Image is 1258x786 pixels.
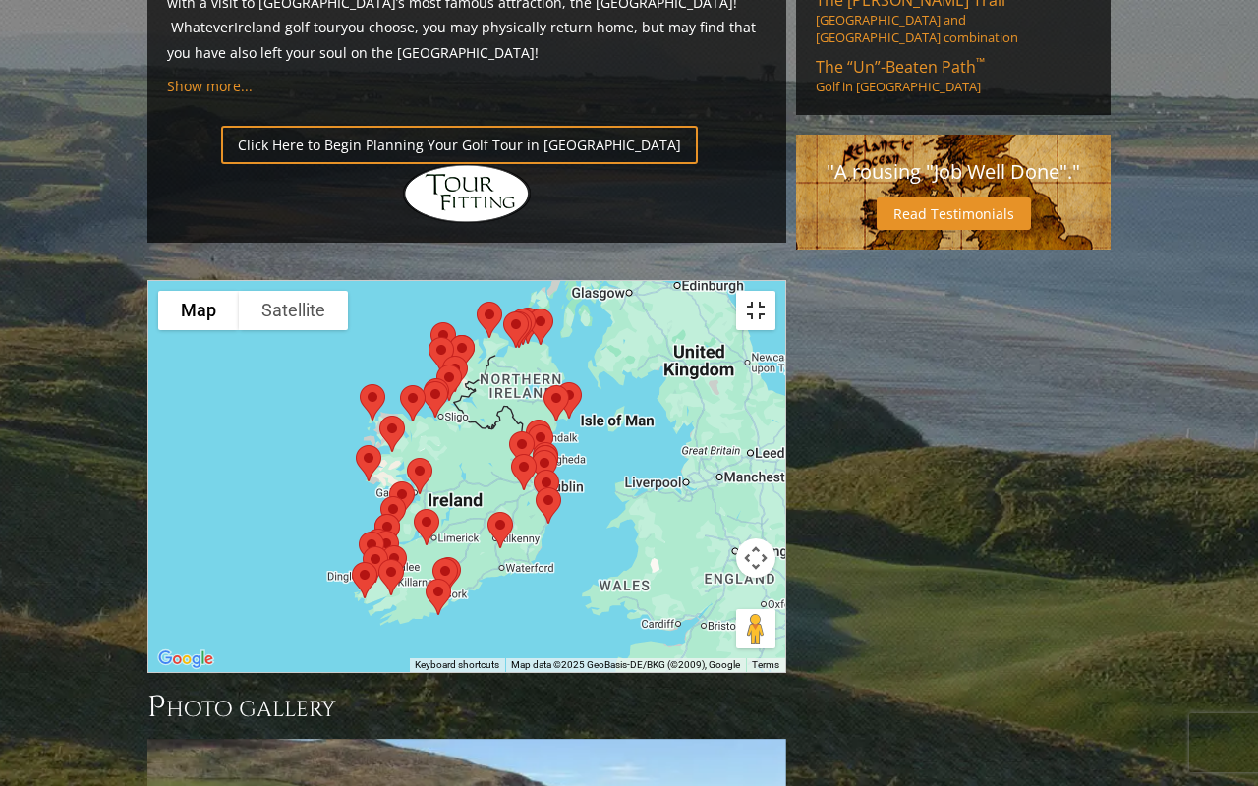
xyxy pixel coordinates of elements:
img: Google [153,646,218,672]
img: Hidden Links [403,164,531,223]
button: Toggle fullscreen view [736,291,775,330]
span: Map data ©2025 GeoBasis-DE/BKG (©2009), Google [511,659,740,670]
button: Show satellite imagery [239,291,348,330]
h3: Photo Gallery [147,688,786,727]
a: Read Testimonials [877,197,1031,230]
sup: ™ [976,54,985,71]
span: The “Un”-Beaten Path [816,56,985,78]
button: Keyboard shortcuts [415,658,499,672]
a: The “Un”-Beaten Path™Golf in [GEOGRAPHIC_DATA] [816,56,1091,95]
a: Ireland golf tour [234,18,341,36]
button: Show street map [158,291,239,330]
a: Open this area in Google Maps (opens a new window) [153,646,218,672]
a: Terms (opens in new tab) [752,659,779,670]
p: "A rousing "Job Well Done"." [816,154,1091,190]
button: Drag Pegman onto the map to open Street View [736,609,775,648]
a: Click Here to Begin Planning Your Golf Tour in [GEOGRAPHIC_DATA] [221,126,698,164]
a: Show more... [167,77,253,95]
button: Map camera controls [736,538,775,578]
